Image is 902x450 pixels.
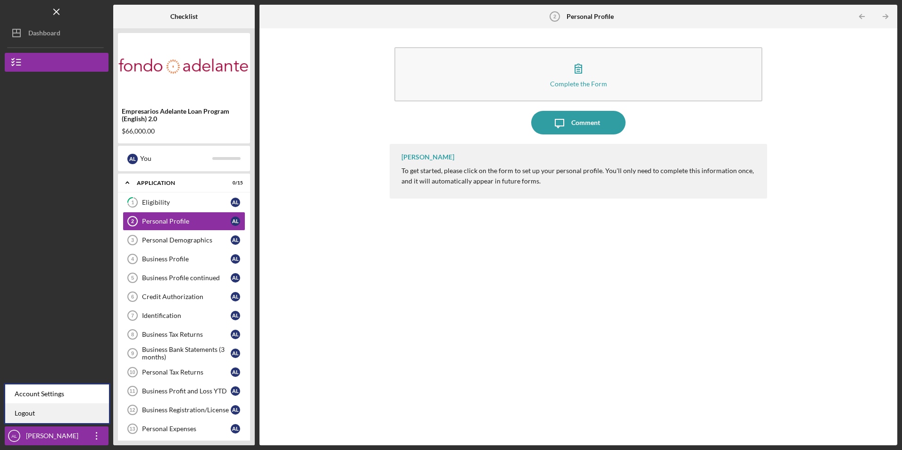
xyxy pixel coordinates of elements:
div: A L [231,292,240,301]
div: Eligibility [142,199,231,206]
a: 13Personal ExpensesAL [123,419,245,438]
text: AL [11,433,17,439]
button: Comment [531,111,626,134]
div: [PERSON_NAME] [401,153,454,161]
div: Personal Tax Returns [142,368,231,376]
tspan: 2 [553,14,556,19]
div: Personal Expenses [142,425,231,433]
div: A L [231,254,240,264]
a: 1EligibilityAL [123,193,245,212]
div: Empresarios Adelante Loan Program (English) 2.0 [122,108,246,123]
tspan: 6 [131,294,134,300]
div: Business Bank Statements (3 months) [142,346,231,361]
button: Dashboard [5,24,109,42]
tspan: 4 [131,256,134,262]
tspan: 5 [131,275,134,281]
div: A L [231,349,240,358]
tspan: 7 [131,313,134,318]
div: Application [137,180,219,186]
div: Credit Authorization [142,293,231,300]
div: Business Registration/License [142,406,231,414]
div: A L [231,273,240,283]
div: Personal Profile [142,217,231,225]
div: Business Profit and Loss YTD [142,387,231,395]
div: Personal Demographics [142,236,231,244]
button: Complete the Form [394,47,762,101]
div: A L [231,424,240,433]
tspan: 12 [129,407,135,413]
div: A L [231,405,240,415]
tspan: 11 [129,388,135,394]
div: Complete the Form [550,80,607,87]
a: 12Business Registration/LicenseAL [123,400,245,419]
b: Personal Profile [567,13,614,20]
div: A L [231,330,240,339]
div: Identification [142,312,231,319]
div: You [140,150,212,167]
div: A L [231,386,240,396]
a: 8Business Tax ReturnsAL [123,325,245,344]
div: 0 / 15 [226,180,243,186]
a: Logout [5,404,109,423]
div: A L [231,311,240,320]
div: Business Profile continued [142,274,231,282]
div: $66,000.00 [122,127,246,135]
a: 11Business Profit and Loss YTDAL [123,382,245,400]
div: A L [231,367,240,377]
a: 7IdentificationAL [123,306,245,325]
tspan: 8 [131,332,134,337]
div: Dashboard [28,24,60,45]
div: Comment [571,111,600,134]
img: Product logo [118,38,250,94]
a: 6Credit AuthorizationAL [123,287,245,306]
tspan: 3 [131,237,134,243]
tspan: 10 [129,369,135,375]
a: 5Business Profile continuedAL [123,268,245,287]
div: [PERSON_NAME] [24,426,85,448]
button: AL[PERSON_NAME] [5,426,109,445]
a: 4Business ProfileAL [123,250,245,268]
tspan: 2 [131,218,134,224]
tspan: 9 [131,350,134,356]
div: A L [231,198,240,207]
div: Business Profile [142,255,231,263]
div: Business Tax Returns [142,331,231,338]
a: 10Personal Tax ReturnsAL [123,363,245,382]
a: 3Personal DemographicsAL [123,231,245,250]
div: A L [127,154,138,164]
a: 2Personal ProfileAL [123,212,245,231]
tspan: 1 [131,200,134,206]
tspan: 13 [129,426,135,432]
div: Account Settings [5,384,109,404]
b: Checklist [170,13,198,20]
div: A L [231,217,240,226]
div: A L [231,235,240,245]
p: To get started, please click on the form to set up your personal profile. You'll only need to com... [401,166,757,187]
a: 9Business Bank Statements (3 months)AL [123,344,245,363]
